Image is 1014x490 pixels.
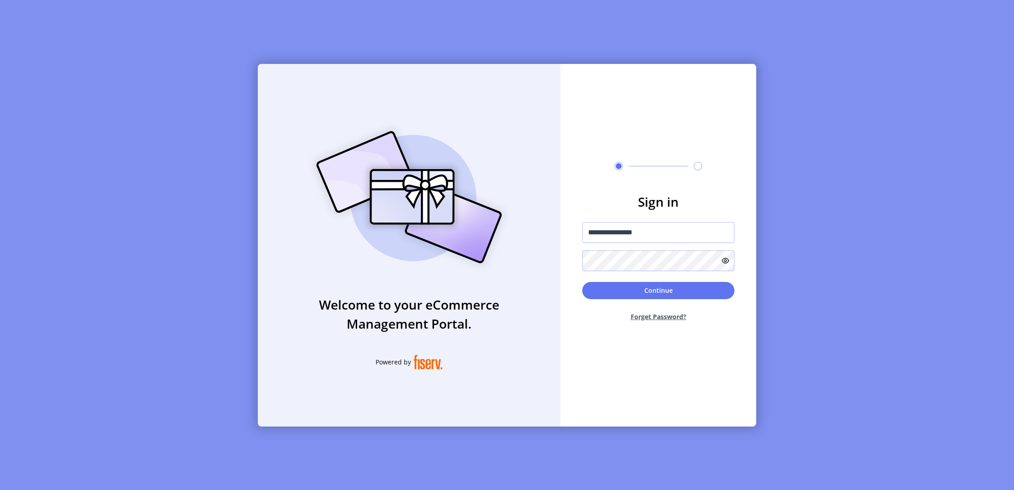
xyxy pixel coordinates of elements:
[582,282,734,299] button: Continue
[582,192,734,211] h3: Sign in
[303,121,516,273] img: card_Illustration.svg
[376,357,411,367] span: Powered by
[258,295,560,333] h3: Welcome to your eCommerce Management Portal.
[582,305,734,329] button: Forget Password?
